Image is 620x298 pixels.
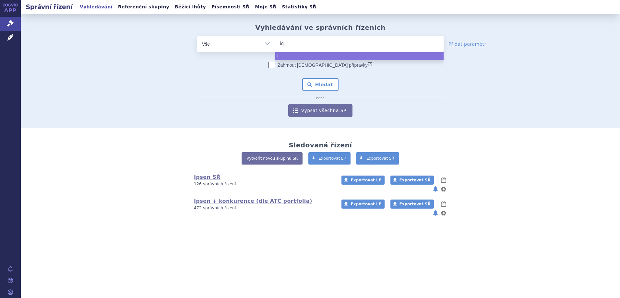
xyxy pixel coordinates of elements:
[173,3,208,11] a: Běžící lhůty
[194,181,333,187] p: 126 správních řízení
[319,156,346,161] span: Exportovat LP
[351,202,381,206] span: Exportovat LP
[308,152,351,165] a: Exportovat LP
[116,3,171,11] a: Referenční skupiny
[78,3,114,11] a: Vyhledávání
[341,200,385,209] a: Exportovat LP
[366,156,394,161] span: Exportovat SŘ
[242,152,303,165] a: Vytvořit novou skupinu SŘ
[341,176,385,185] a: Exportovat LP
[275,52,444,60] li: i
[448,41,486,47] a: Přidat parametr
[194,205,333,211] p: 472 správních řízení
[399,178,431,182] span: Exportovat SŘ
[351,178,381,182] span: Exportovat LP
[289,141,352,149] h2: Sledovaná řízení
[399,202,431,206] span: Exportovat SŘ
[313,96,328,100] i: nebo
[255,24,386,31] h2: Vyhledávání ve správních řízeních
[440,209,447,217] button: nastavení
[21,2,78,11] h2: Správní řízení
[194,198,312,204] a: Ipsen + konkurence (dle ATC portfolia)
[368,62,372,66] abbr: (?)
[440,176,447,184] button: lhůty
[440,185,447,193] button: nastavení
[280,3,318,11] a: Statistiky SŘ
[253,3,278,11] a: Moje SŘ
[440,200,447,208] button: lhůty
[390,200,434,209] a: Exportovat SŘ
[288,104,352,117] a: Vypsat všechna SŘ
[390,176,434,185] a: Exportovat SŘ
[302,78,339,91] button: Hledat
[268,62,372,68] label: Zahrnout [DEMOGRAPHIC_DATA] přípravky
[432,209,439,217] button: notifikace
[432,185,439,193] button: notifikace
[209,3,251,11] a: Písemnosti SŘ
[194,174,221,180] a: Ipsen SŘ
[356,152,399,165] a: Exportovat SŘ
